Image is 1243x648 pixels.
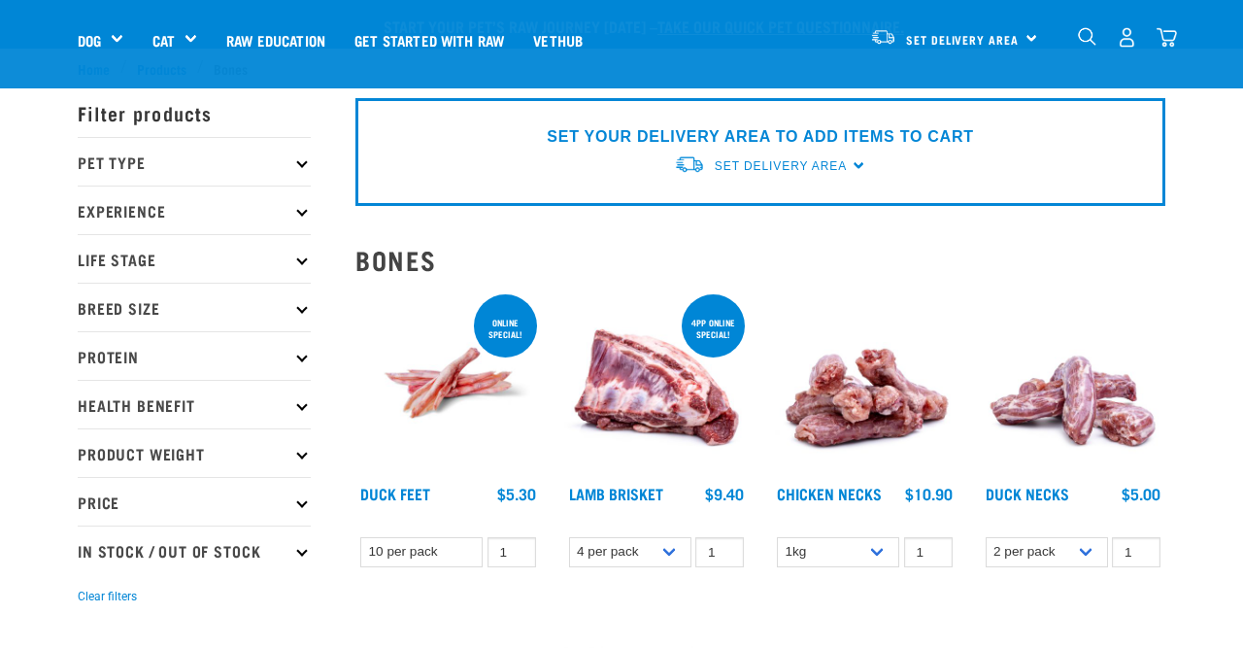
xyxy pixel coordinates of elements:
input: 1 [487,537,536,567]
a: Vethub [519,1,597,79]
img: home-icon@2x.png [1157,27,1177,48]
p: Experience [78,186,311,234]
div: ONLINE SPECIAL! [474,308,537,349]
div: $9.40 [705,485,744,502]
span: Set Delivery Area [715,159,847,173]
img: Pile Of Duck Necks For Pets [981,290,1166,476]
img: home-icon-1@2x.png [1078,27,1096,46]
p: Health Benefit [78,380,311,428]
a: Chicken Necks [777,489,882,497]
p: Product Weight [78,428,311,477]
a: Cat [152,29,175,51]
img: Pile Of Chicken Necks For Pets [772,290,957,476]
p: Life Stage [78,234,311,283]
p: Protein [78,331,311,380]
p: SET YOUR DELIVERY AREA TO ADD ITEMS TO CART [547,125,973,149]
img: van-moving.png [674,154,705,175]
p: Filter products [78,88,311,137]
div: $5.00 [1122,485,1160,502]
input: 1 [695,537,744,567]
p: Breed Size [78,283,311,331]
div: $5.30 [497,485,536,502]
img: user.png [1117,27,1137,48]
a: Get started with Raw [340,1,519,79]
div: $10.90 [905,485,953,502]
div: 4pp online special! [682,308,745,349]
a: Raw Education [212,1,340,79]
h2: Bones [355,245,1165,275]
img: Raw Essentials Duck Feet Raw Meaty Bones For Dogs [355,290,541,476]
a: Lamb Brisket [569,489,663,497]
input: 1 [904,537,953,567]
a: Dog [78,29,101,51]
img: van-moving.png [870,28,896,46]
p: Price [78,477,311,526]
span: Set Delivery Area [906,36,1019,43]
button: Clear filters [78,588,137,605]
img: 1240 Lamb Brisket Pieces 01 [564,290,750,476]
input: 1 [1112,537,1160,567]
a: Duck Necks [986,489,1069,497]
p: In Stock / Out Of Stock [78,526,311,574]
a: Duck Feet [360,489,430,497]
p: Pet Type [78,137,311,186]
